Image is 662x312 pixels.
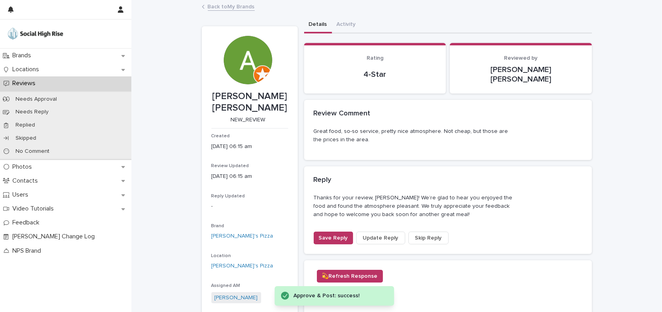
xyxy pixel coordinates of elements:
[504,55,537,61] span: Reviewed by
[6,26,64,42] img: o5DnuTxEQV6sW9jFYBBf
[319,234,348,242] span: Save Reply
[314,176,332,185] h2: Reply
[9,219,46,226] p: Feedback
[9,177,44,185] p: Contacts
[211,142,288,151] p: [DATE] 06:15 am
[294,291,378,301] div: Approve & Post: success!
[363,234,398,242] span: Update Reply
[211,194,245,199] span: Reply Updated
[9,205,60,213] p: Video Tutorials
[211,253,231,258] span: Location
[9,135,43,142] p: Skipped
[314,127,515,144] p: Great food, so-so service, pretty nice atmosphere. Not cheap, but those are the prices in the area.
[9,233,101,240] p: [PERSON_NAME] Change Log
[314,194,515,218] p: Thanks for your review, [PERSON_NAME]! We’re glad to hear you enjoyed the food and found the atmo...
[459,65,582,84] p: [PERSON_NAME] [PERSON_NAME]
[304,17,332,33] button: Details
[356,232,405,244] button: Update Reply
[215,294,258,302] a: [PERSON_NAME]
[314,232,353,244] button: Save Reply
[208,2,255,11] a: Back toMy Brands
[211,164,249,168] span: Review Updated
[211,91,288,114] p: [PERSON_NAME] [PERSON_NAME]
[415,234,442,242] span: Skip Reply
[211,202,288,211] p: -
[211,232,273,240] a: [PERSON_NAME]'s Pizza
[9,52,37,59] p: Brands
[211,262,273,270] a: [PERSON_NAME]'s Pizza
[211,134,230,138] span: Created
[317,270,383,283] button: 💫Refresh Response
[9,247,47,255] p: NPS Brand
[367,55,383,61] span: Rating
[9,66,45,73] p: Locations
[9,80,42,87] p: Reviews
[211,117,285,123] p: NEW_REVIEW
[9,191,35,199] p: Users
[322,272,378,280] span: 💫Refresh Response
[314,70,437,79] p: 4-Star
[211,224,225,228] span: Brand
[332,17,361,33] button: Activity
[9,122,41,129] p: Replied
[9,148,56,155] p: No Comment
[9,96,63,103] p: Needs Approval
[314,109,371,118] h2: Review Comment
[211,172,288,181] p: [DATE] 06:15 am
[9,163,38,171] p: Photos
[211,283,240,288] span: Assigned AM
[408,232,449,244] button: Skip Reply
[9,109,55,115] p: Needs Reply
